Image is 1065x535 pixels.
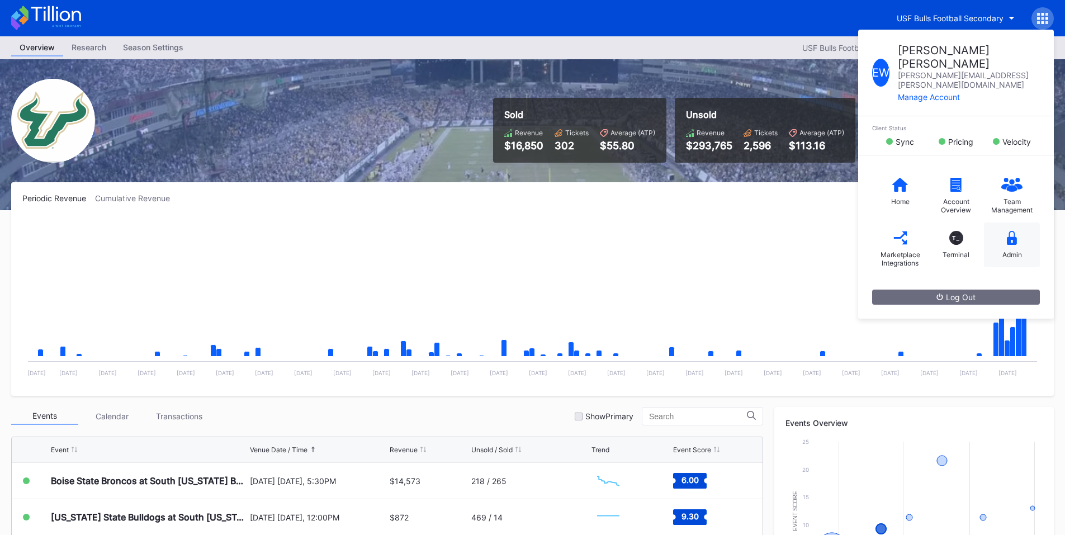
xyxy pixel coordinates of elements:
div: Event [51,446,69,454]
text: [DATE] [764,370,782,376]
div: Revenue [515,129,543,137]
text: 15 [803,494,809,500]
div: E W [872,59,889,87]
text: [DATE] [451,370,469,376]
svg: Chart title [591,467,625,495]
text: Event Score [792,491,798,531]
text: [DATE] [490,370,508,376]
div: Velocity [1002,137,1031,146]
svg: Chart title [22,217,1043,385]
div: Cumulative Revenue [95,193,179,203]
div: $872 [390,513,409,522]
text: [DATE] [372,370,391,376]
div: Calendar [78,408,145,425]
text: [DATE] [998,370,1017,376]
div: Show Primary [585,411,633,421]
text: 9.30 [681,512,698,521]
input: Search [649,412,747,421]
div: [DATE] [DATE], 12:00PM [250,513,387,522]
text: [DATE] [607,370,626,376]
div: $16,850 [504,140,543,151]
text: [DATE] [27,370,46,376]
a: Season Settings [115,39,192,56]
text: 6.00 [681,475,698,485]
text: [DATE] [216,370,234,376]
div: [US_STATE] State Bulldogs at South [US_STATE] Bulls Football [51,512,247,523]
div: $113.16 [789,140,844,151]
div: Marketplace Integrations [878,250,922,267]
text: [DATE] [177,370,195,376]
div: Log Out [936,292,976,302]
div: USF Bulls Football Secondary 2025 [802,43,930,53]
div: Pricing [948,137,973,146]
button: Log Out [872,290,1040,305]
div: Season Settings [115,39,192,55]
div: 218 / 265 [471,476,507,486]
div: Transactions [145,408,212,425]
div: $14,573 [390,476,420,486]
text: [DATE] [138,370,156,376]
div: Tickets [565,129,589,137]
div: Manage Account [898,92,1040,102]
text: [DATE] [920,370,939,376]
text: [DATE] [959,370,978,376]
div: 2,596 [744,140,778,151]
div: $55.80 [600,140,655,151]
a: Research [63,39,115,56]
div: Average (ATP) [610,129,655,137]
text: [DATE] [59,370,78,376]
text: [DATE] [646,370,665,376]
div: Admin [1002,250,1022,259]
div: Terminal [943,250,969,259]
div: USF Bulls Football Secondary [897,13,1004,23]
div: Average (ATP) [799,129,844,137]
text: [DATE] [98,370,117,376]
div: Sold [504,109,655,120]
button: USF Bulls Football Secondary 2025 [797,40,947,55]
div: Boise State Broncos at South [US_STATE] Bulls Football [51,475,247,486]
div: Event Score [673,446,711,454]
text: [DATE] [881,370,900,376]
div: Client Status [872,125,1040,131]
div: Venue Date / Time [250,446,307,454]
div: Tickets [754,129,778,137]
div: Sync [896,137,914,146]
text: [DATE] [568,370,586,376]
div: Research [63,39,115,55]
text: [DATE] [333,370,352,376]
div: Account Overview [934,197,978,214]
text: [DATE] [842,370,860,376]
div: [PERSON_NAME] [PERSON_NAME] [898,44,1040,70]
div: Trend [591,446,609,454]
div: T_ [949,231,963,245]
img: USF_Bulls_Football_Secondary.png [11,79,95,163]
div: Events Overview [785,418,1043,428]
div: [DATE] [DATE], 5:30PM [250,476,387,486]
div: Revenue [390,446,418,454]
text: [DATE] [725,370,743,376]
text: [DATE] [685,370,704,376]
text: [DATE] [255,370,273,376]
div: $293,765 [686,140,732,151]
div: Periodic Revenue [22,193,95,203]
div: 302 [555,140,589,151]
div: Unsold [686,109,844,120]
text: [DATE] [529,370,547,376]
div: Team Management [990,197,1034,214]
text: 10 [803,522,809,528]
div: Unsold / Sold [471,446,513,454]
div: Events [11,408,78,425]
text: [DATE] [411,370,430,376]
text: 20 [802,466,809,473]
div: [PERSON_NAME][EMAIL_ADDRESS][PERSON_NAME][DOMAIN_NAME] [898,70,1040,89]
button: USF Bulls Football Secondary [888,8,1023,29]
text: 25 [802,438,809,445]
div: 469 / 14 [471,513,503,522]
a: Overview [11,39,63,56]
text: [DATE] [294,370,313,376]
div: Home [891,197,910,206]
text: [DATE] [803,370,821,376]
svg: Chart title [591,503,625,531]
div: Revenue [697,129,725,137]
